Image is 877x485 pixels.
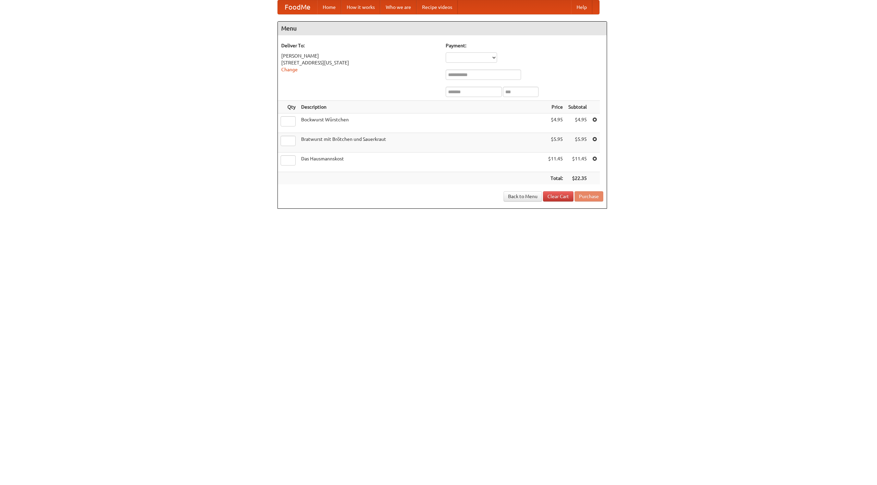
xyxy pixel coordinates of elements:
[446,42,603,49] h5: Payment:
[566,153,590,172] td: $11.45
[380,0,417,14] a: Who we are
[417,0,458,14] a: Recipe videos
[298,101,545,113] th: Description
[278,101,298,113] th: Qty
[298,153,545,172] td: Das Hausmannskost
[566,133,590,153] td: $5.95
[545,153,566,172] td: $11.45
[504,191,542,202] a: Back to Menu
[281,42,439,49] h5: Deliver To:
[566,101,590,113] th: Subtotal
[281,59,439,66] div: [STREET_ADDRESS][US_STATE]
[281,52,439,59] div: [PERSON_NAME]
[575,191,603,202] button: Purchase
[298,133,545,153] td: Bratwurst mit Brötchen und Sauerkraut
[278,0,317,14] a: FoodMe
[566,113,590,133] td: $4.95
[341,0,380,14] a: How it works
[545,101,566,113] th: Price
[545,133,566,153] td: $5.95
[317,0,341,14] a: Home
[543,191,573,202] a: Clear Cart
[571,0,592,14] a: Help
[278,22,607,35] h4: Menu
[545,113,566,133] td: $4.95
[281,67,298,72] a: Change
[545,172,566,185] th: Total:
[298,113,545,133] td: Bockwurst Würstchen
[566,172,590,185] th: $22.35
